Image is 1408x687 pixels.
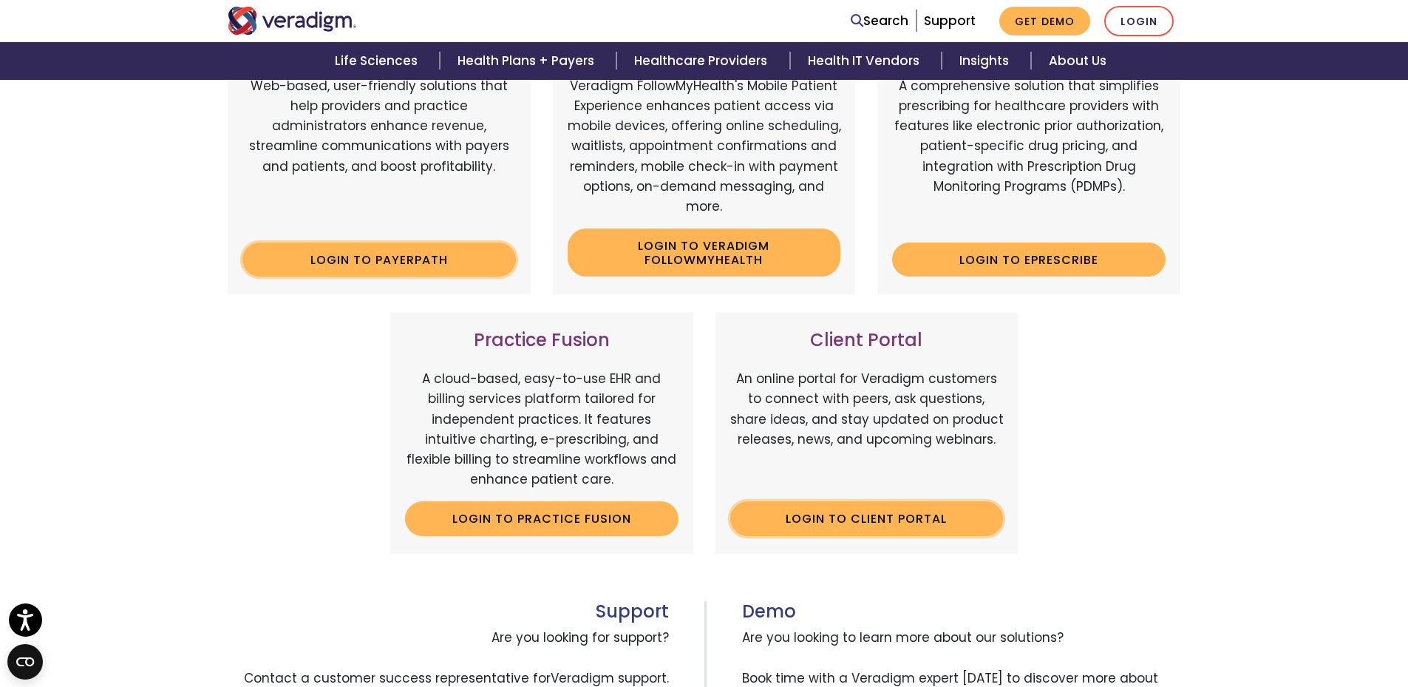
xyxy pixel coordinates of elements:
[405,501,679,535] a: Login to Practice Fusion
[999,7,1090,35] a: Get Demo
[568,229,841,277] a: Login to Veradigm FollowMyHealth
[730,501,1004,535] a: Login to Client Portal
[405,330,679,351] h3: Practice Fusion
[440,42,616,80] a: Health Plans + Payers
[851,11,908,31] a: Search
[892,76,1166,231] p: A comprehensive solution that simplifies prescribing for healthcare providers with features like ...
[790,42,942,80] a: Health IT Vendors
[1104,6,1174,36] a: Login
[551,669,669,687] span: Veradigm support.
[730,369,1004,490] p: An online portal for Veradigm customers to connect with peers, ask questions, share ideas, and st...
[1124,581,1390,669] iframe: Drift Chat Widget
[1031,42,1124,80] a: About Us
[228,601,669,623] h3: Support
[730,330,1004,351] h3: Client Portal
[742,601,1181,623] h3: Demo
[405,369,679,490] p: A cloud-based, easy-to-use EHR and billing services platform tailored for independent practices. ...
[7,644,43,680] button: Open CMP widget
[242,243,516,277] a: Login to Payerpath
[242,76,516,231] p: Web-based, user-friendly solutions that help providers and practice administrators enhance revenu...
[924,12,976,30] a: Support
[317,42,440,80] a: Life Sciences
[616,42,789,80] a: Healthcare Providers
[942,42,1031,80] a: Insights
[228,7,357,35] img: Veradigm logo
[568,76,841,217] p: Veradigm FollowMyHealth's Mobile Patient Experience enhances patient access via mobile devices, o...
[892,243,1166,277] a: Login to ePrescribe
